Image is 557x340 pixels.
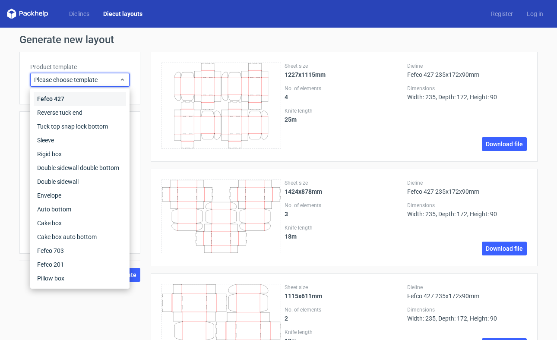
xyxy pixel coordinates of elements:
strong: 4 [285,94,288,101]
label: Dieline [407,284,527,291]
strong: 18 m [285,233,297,240]
label: Knife length [285,107,404,114]
label: No. of elements [285,85,404,92]
h1: Generate new layout [19,35,538,45]
div: Double sidewall [34,175,126,189]
div: Width: 235, Depth: 172, Height: 90 [407,85,527,101]
label: Knife length [285,329,404,336]
div: Width: 235, Depth: 172, Height: 90 [407,306,527,322]
div: Width: 235, Depth: 172, Height: 90 [407,202,527,217]
label: Dimensions [407,306,527,313]
a: Download file [482,137,527,151]
div: Auto bottom [34,202,126,216]
strong: 1227x1115mm [285,71,326,78]
strong: 2 [285,315,288,322]
div: Fefco 427 235x172x90mm [407,284,527,299]
label: Sheet size [285,284,404,291]
div: Double sidewall double bottom [34,161,126,175]
label: Product template [30,63,130,71]
label: Dieline [407,179,527,186]
div: Fefco 427 235x172x90mm [407,63,527,78]
div: Fefco 427 [34,92,126,106]
div: Reverse tuck end [34,106,126,120]
label: No. of elements [285,306,404,313]
a: Register [484,9,520,18]
div: Fefco 201 [34,258,126,271]
label: Sheet size [285,179,404,186]
label: Dimensions [407,202,527,209]
strong: 25 m [285,116,297,123]
div: Rigid box [34,147,126,161]
div: Fefco 703 [34,244,126,258]
div: Cake box auto bottom [34,230,126,244]
a: Dielines [62,9,96,18]
div: Tuck top snap lock bottom [34,120,126,133]
span: Please choose template [34,76,119,84]
a: Download file [482,242,527,255]
strong: 1424x878mm [285,188,322,195]
label: Sheet size [285,63,404,69]
a: Diecut layouts [96,9,149,18]
div: Fefco 427 235x172x90mm [407,179,527,195]
div: Pillow box [34,271,126,285]
label: Dimensions [407,85,527,92]
strong: 3 [285,211,288,217]
strong: 1115x611mm [285,293,322,299]
div: Sleeve [34,133,126,147]
label: Knife length [285,224,404,231]
div: Cake box [34,216,126,230]
a: Log in [520,9,550,18]
div: Envelope [34,189,126,202]
label: Dieline [407,63,527,69]
label: No. of elements [285,202,404,209]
